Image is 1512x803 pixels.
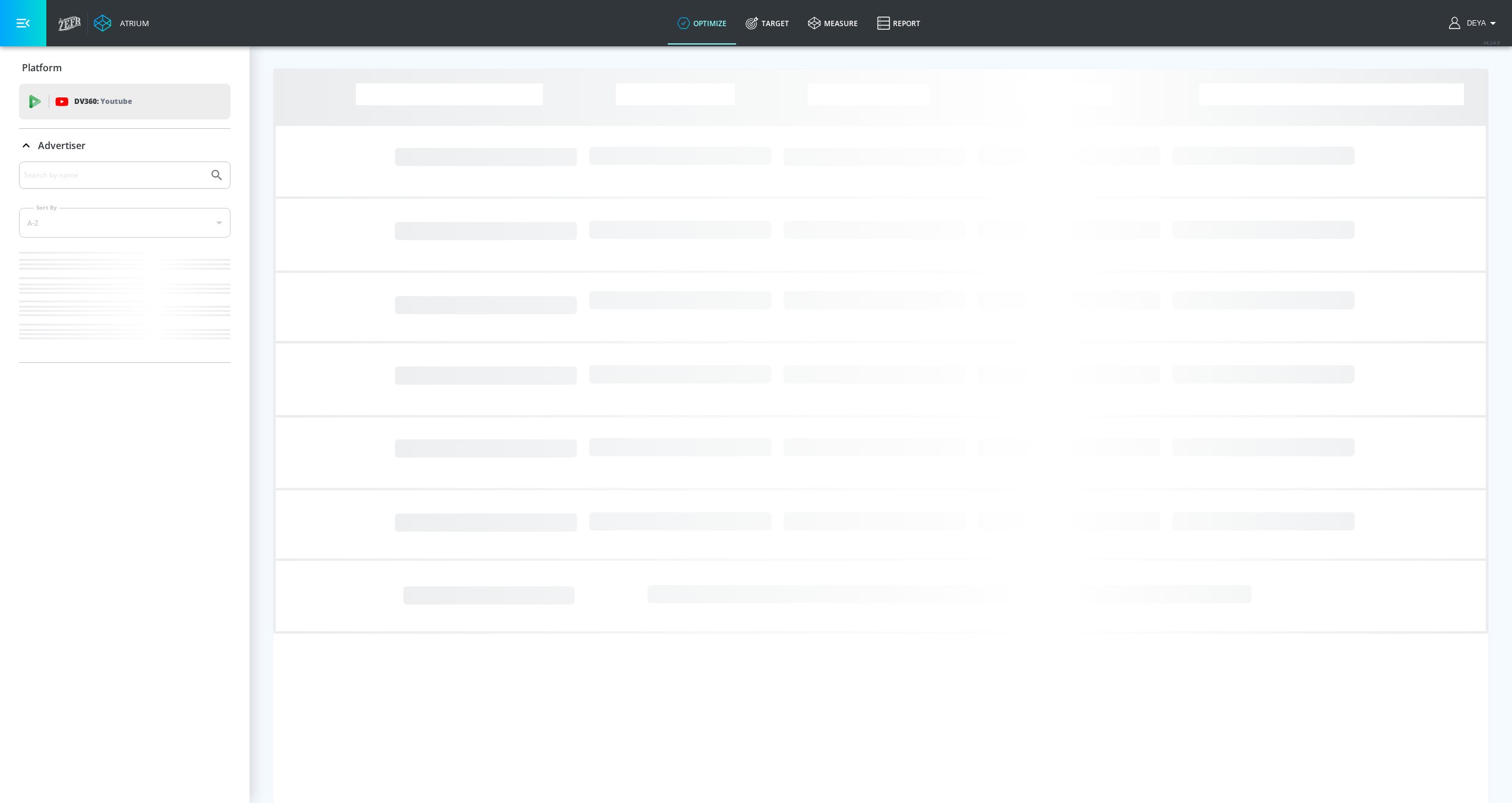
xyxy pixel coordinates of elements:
[38,139,86,152] p: Advertiser
[1483,39,1500,46] span: v 4.24.0
[115,18,149,29] div: Atrium
[94,14,149,32] a: Atrium
[19,208,231,238] div: A-Z
[19,247,231,362] nav: list of Advertiser
[798,2,867,45] a: measure
[19,129,231,162] div: Advertiser
[24,167,204,183] input: Search by name
[736,2,798,45] a: Target
[100,95,132,108] p: Youtube
[867,2,930,45] a: Report
[668,2,736,45] a: optimize
[1449,16,1500,30] button: Deya
[19,84,231,119] div: DV360: Youtube
[19,162,231,362] div: Advertiser
[1462,19,1486,27] span: login as: deya.mansell@zefr.com
[74,95,132,108] p: DV360:
[22,61,62,74] p: Platform
[34,204,59,211] label: Sort By
[19,51,231,84] div: Platform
